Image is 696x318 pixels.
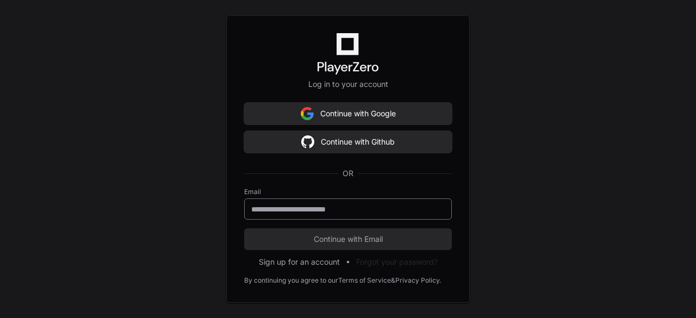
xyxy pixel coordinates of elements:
[391,276,395,285] div: &
[301,103,314,124] img: Sign in with google
[338,276,391,285] a: Terms of Service
[244,188,452,196] label: Email
[259,257,340,267] button: Sign up for an account
[244,131,452,153] button: Continue with Github
[244,234,452,245] span: Continue with Email
[395,276,441,285] a: Privacy Policy.
[356,257,438,267] button: Forgot your password?
[301,131,314,153] img: Sign in with google
[244,79,452,90] p: Log in to your account
[244,103,452,124] button: Continue with Google
[244,276,338,285] div: By continuing you agree to our
[338,168,358,179] span: OR
[244,228,452,250] button: Continue with Email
